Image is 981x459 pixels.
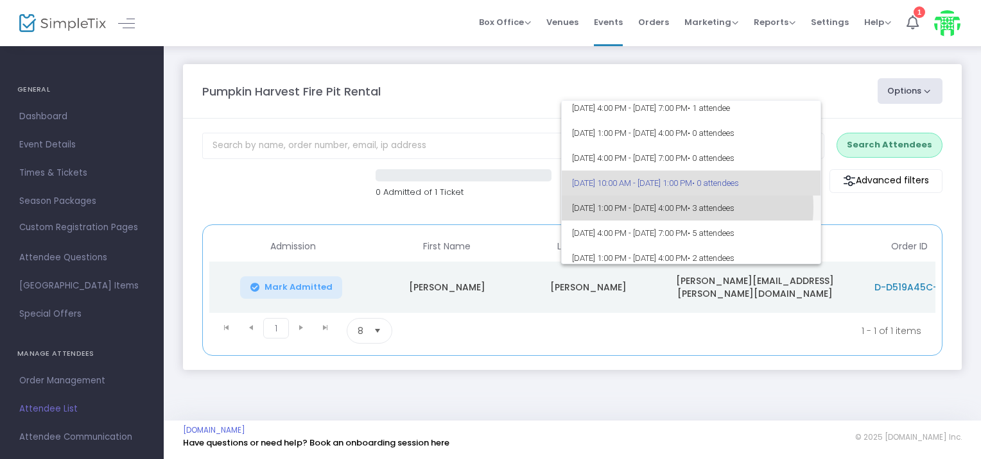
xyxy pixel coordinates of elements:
[572,146,810,171] span: [DATE] 4:00 PM - [DATE] 7:00 PM
[572,171,810,196] span: [DATE] 10:00 AM - [DATE] 1:00 PM
[692,178,739,188] span: • 0 attendees
[688,253,734,263] span: • 2 attendees
[572,96,810,121] span: [DATE] 4:00 PM - [DATE] 7:00 PM
[688,128,734,138] span: • 0 attendees
[688,203,734,213] span: • 3 attendees
[572,196,810,221] span: [DATE] 1:00 PM - [DATE] 4:00 PM
[572,121,810,146] span: [DATE] 1:00 PM - [DATE] 4:00 PM
[688,153,734,163] span: • 0 attendees
[688,103,730,113] span: • 1 attendee
[688,228,734,238] span: • 5 attendees
[572,221,810,246] span: [DATE] 4:00 PM - [DATE] 7:00 PM
[572,246,810,271] span: [DATE] 1:00 PM - [DATE] 4:00 PM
